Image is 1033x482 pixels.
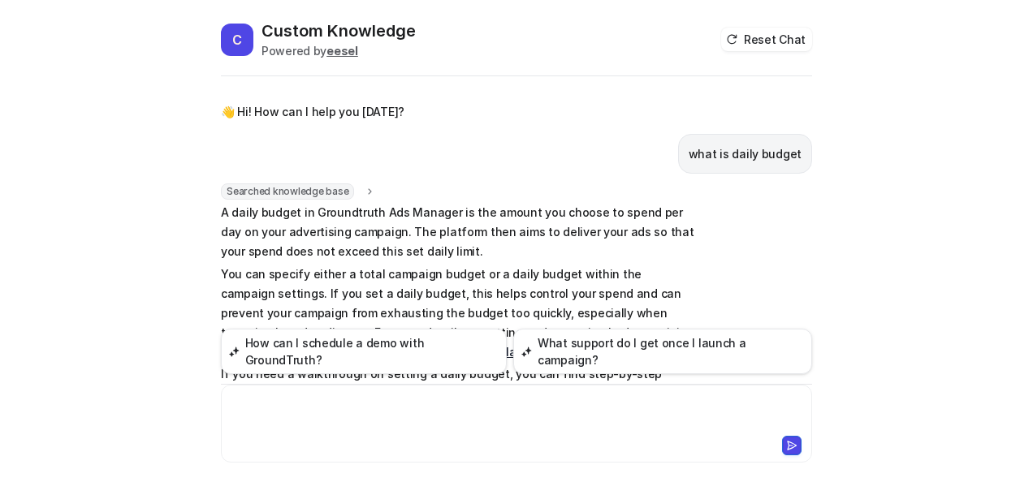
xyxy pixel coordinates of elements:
[721,28,812,51] button: Reset Chat
[221,24,253,56] span: C
[221,102,404,122] p: 👋 Hi! How can I help you [DATE]?
[221,203,696,261] p: A daily budget in Groundtruth Ads Manager is the amount you choose to spend per day on your adver...
[221,329,507,374] button: How can I schedule a demo with GroundTruth?
[221,265,696,362] p: You can specify either a total campaign budget or a daily budget within the campaign settings. If...
[261,19,416,42] h2: Custom Knowledge
[221,183,354,200] span: Searched knowledge base
[513,329,812,374] button: What support do I get once I launch a campaign?
[689,144,802,164] p: what is daily budget
[326,44,358,58] b: eesel
[261,42,416,59] div: Powered by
